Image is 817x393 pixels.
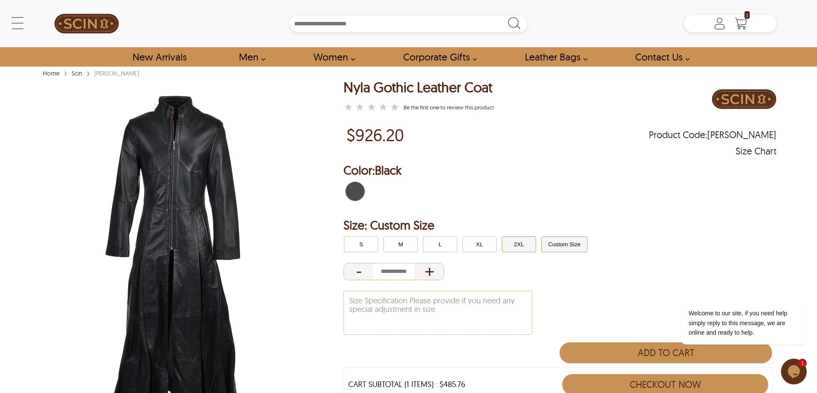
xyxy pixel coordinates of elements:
[344,162,776,179] h2: Selected Color: by Black
[502,236,536,252] button: Click to select 2XL
[745,11,750,19] span: 1
[92,69,141,78] div: [PERSON_NAME]
[404,104,494,111] a: Nyla Gothic Leather Coat }
[367,103,376,111] label: 3 rating
[344,217,776,234] h2: Selected Filter by Size: Custom Size
[733,17,750,30] a: Shopping Cart
[781,359,808,384] iframe: chat widget
[625,47,694,67] a: contact-us
[390,103,399,111] label: 5 rating
[414,263,444,280] div: Increase Quantity of Item
[229,47,270,67] a: shop men's leather jackets
[123,47,196,67] a: Shop New Arrivals
[649,130,776,139] span: Product Code: NYLA
[355,103,365,111] label: 2 rating
[348,380,465,389] div: CART SUBTOTAL (1 ITEMS) : $485.76
[344,263,373,280] div: Decrease Quantity of Item
[344,180,367,203] div: Black
[383,236,418,252] button: Click to select M
[347,125,404,145] p: Price of $926.20
[344,236,378,252] button: Click to select S
[712,80,776,121] a: Brand Logo PDP Image
[87,65,90,80] span: ›
[462,236,497,252] button: Click to select XL
[64,65,67,80] span: ›
[41,4,133,43] a: SCIN
[654,224,808,354] iframe: chat widget
[736,147,776,155] div: Size Chart
[304,47,360,67] a: Shop Women Leather Jackets
[423,236,457,252] button: Click to select L
[344,103,353,111] label: 1 rating
[560,342,772,363] button: Add to Cart
[712,80,776,118] img: Brand Logo PDP Image
[515,47,592,67] a: Shop Leather Bags
[393,47,482,67] a: Shop Leather Corporate Gifts
[344,291,532,334] textarea: Size Specification Please provide if you need any special adjustment in size.
[41,70,62,77] a: Home
[69,70,84,77] a: Scin
[541,236,588,252] button: Click to select Custom Size
[344,80,494,95] h1: Nyla Gothic Leather Coat
[375,163,401,178] span: Black
[54,4,119,43] img: SCIN
[378,103,388,111] label: 4 rating
[344,101,401,113] a: Nyla Gothic Leather Coat }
